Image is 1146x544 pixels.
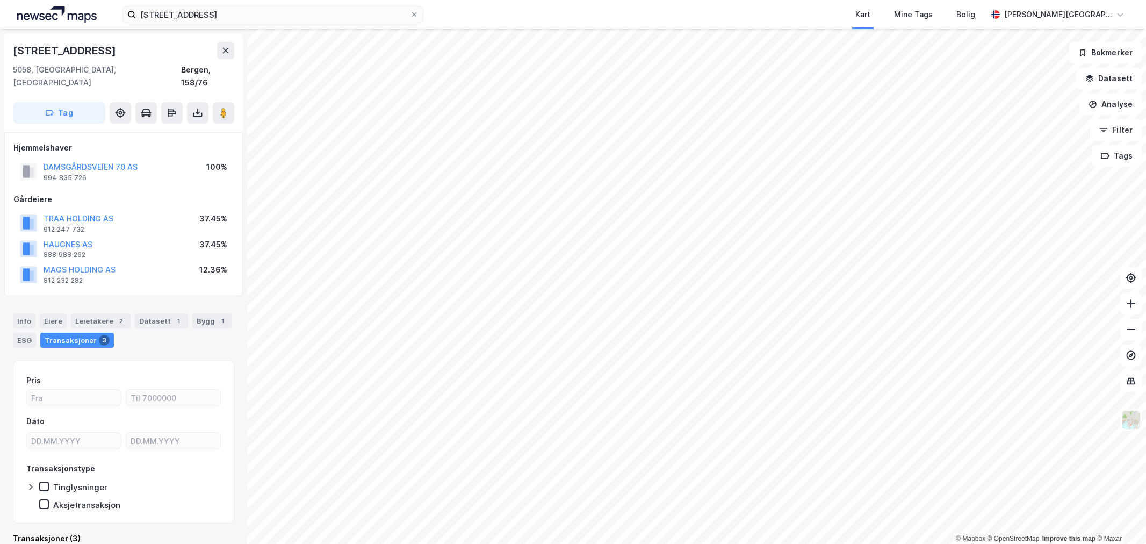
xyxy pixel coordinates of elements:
button: Datasett [1076,68,1142,89]
div: Pris [26,374,41,387]
div: 2 [116,316,126,326]
div: 812 232 282 [44,276,83,285]
div: 1 [173,316,184,326]
div: 37.45% [199,238,227,251]
div: Aksjetransaksjon [53,500,120,510]
div: ESG [13,333,36,348]
input: Søk på adresse, matrikkel, gårdeiere, leietakere eller personer [136,6,410,23]
div: 1 [217,316,228,326]
div: Datasett [135,313,188,328]
div: Dato [26,415,45,428]
div: Gårdeiere [13,193,234,206]
div: [PERSON_NAME][GEOGRAPHIC_DATA] [1004,8,1112,21]
iframe: Chat Widget [1092,492,1146,544]
div: Bygg [192,313,232,328]
div: Bergen, 158/76 [181,63,234,89]
div: Tinglysninger [53,482,107,492]
div: Mine Tags [894,8,933,21]
div: 3 [99,335,110,346]
input: DD.MM.YYYY [126,433,220,449]
button: Bokmerker [1069,42,1142,63]
button: Tags [1092,145,1142,167]
div: 994 835 726 [44,174,87,182]
div: [STREET_ADDRESS] [13,42,118,59]
button: Filter [1090,119,1142,141]
div: 12.36% [199,263,227,276]
div: 5058, [GEOGRAPHIC_DATA], [GEOGRAPHIC_DATA] [13,63,181,89]
div: 912 247 732 [44,225,84,234]
button: Analyse [1079,94,1142,115]
div: 100% [206,161,227,174]
a: Mapbox [956,535,985,542]
div: Hjemmelshaver [13,141,234,154]
input: DD.MM.YYYY [27,433,121,449]
div: 37.45% [199,212,227,225]
a: OpenStreetMap [988,535,1040,542]
button: Tag [13,102,105,124]
div: Info [13,313,35,328]
div: Eiere [40,313,67,328]
div: Transaksjonstype [26,462,95,475]
div: Leietakere [71,313,131,328]
img: Z [1121,410,1141,430]
div: Transaksjoner [40,333,114,348]
div: 888 988 262 [44,250,85,259]
div: Bolig [956,8,975,21]
input: Fra [27,390,121,406]
input: Til 7000000 [126,390,220,406]
a: Improve this map [1042,535,1095,542]
div: Kart [855,8,870,21]
img: logo.a4113a55bc3d86da70a041830d287a7e.svg [17,6,97,23]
